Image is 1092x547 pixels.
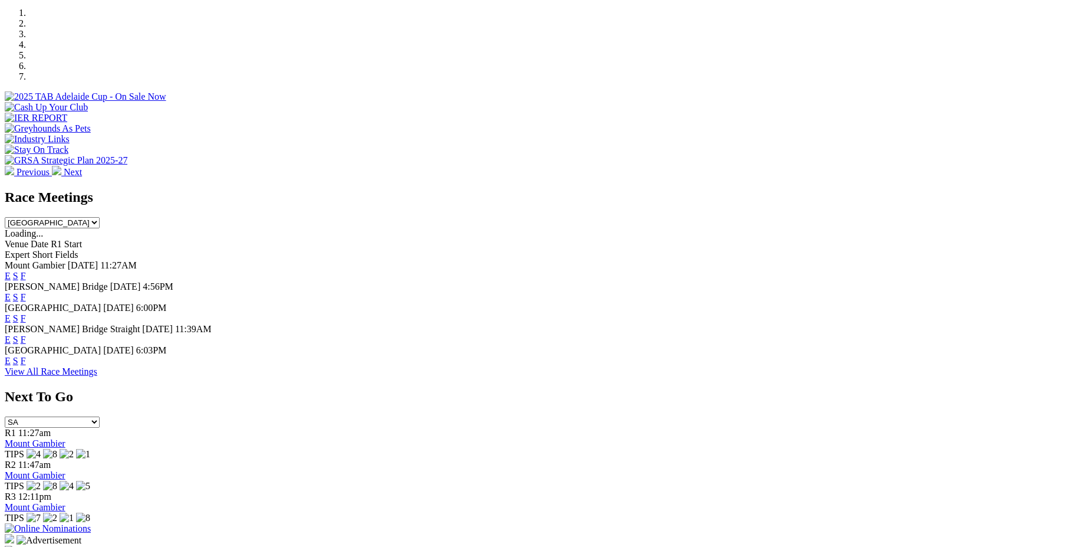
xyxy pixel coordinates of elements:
span: R1 [5,428,16,438]
span: Date [31,239,48,249]
img: 2 [43,513,57,523]
span: Fields [55,250,78,260]
img: 2025 TAB Adelaide Cup - On Sale Now [5,91,166,102]
a: E [5,292,11,302]
span: 12:11pm [18,492,51,502]
img: 5 [76,481,90,492]
a: View All Race Meetings [5,366,97,376]
a: S [13,271,18,281]
span: Mount Gambier [5,260,65,270]
span: TIPS [5,481,24,491]
span: Previous [17,167,50,177]
span: Short [32,250,53,260]
a: S [13,292,18,302]
span: R2 [5,460,16,470]
a: E [5,356,11,366]
span: 11:27AM [100,260,137,270]
a: S [13,313,18,323]
span: TIPS [5,449,24,459]
a: Mount Gambier [5,470,65,480]
span: [DATE] [103,303,134,313]
img: Online Nominations [5,523,91,534]
img: 8 [76,513,90,523]
a: E [5,335,11,345]
span: [DATE] [142,324,173,334]
img: Greyhounds As Pets [5,123,91,134]
img: GRSA Strategic Plan 2025-27 [5,155,127,166]
img: chevron-right-pager-white.svg [52,166,61,175]
span: 6:00PM [136,303,167,313]
img: 4 [60,481,74,492]
a: Previous [5,167,52,177]
img: 4 [27,449,41,460]
img: 8 [43,481,57,492]
img: chevron-left-pager-white.svg [5,166,14,175]
span: R3 [5,492,16,502]
span: R1 Start [51,239,82,249]
span: 4:56PM [143,281,173,291]
span: 11:39AM [175,324,212,334]
a: E [5,313,11,323]
img: 1 [60,513,74,523]
img: Stay On Track [5,145,68,155]
span: Venue [5,239,28,249]
a: F [21,292,26,302]
a: F [21,313,26,323]
a: S [13,356,18,366]
a: Mount Gambier [5,502,65,512]
img: IER REPORT [5,113,67,123]
span: 11:27am [18,428,51,438]
img: Cash Up Your Club [5,102,88,113]
span: [DATE] [103,345,134,355]
img: 7 [27,513,41,523]
img: Advertisement [17,535,81,546]
a: E [5,271,11,281]
span: [GEOGRAPHIC_DATA] [5,303,101,313]
img: 2 [27,481,41,492]
span: TIPS [5,513,24,523]
img: 8 [43,449,57,460]
img: 15187_Greyhounds_GreysPlayCentral_Resize_SA_WebsiteBanner_300x115_2025.jpg [5,534,14,543]
a: S [13,335,18,345]
span: Expert [5,250,30,260]
span: 6:03PM [136,345,167,355]
h2: Race Meetings [5,189,1087,205]
a: F [21,271,26,281]
span: Loading... [5,228,43,238]
span: Next [64,167,82,177]
img: 2 [60,449,74,460]
span: [PERSON_NAME] Bridge Straight [5,324,140,334]
a: Mount Gambier [5,438,65,448]
span: [DATE] [110,281,141,291]
span: 11:47am [18,460,51,470]
span: [GEOGRAPHIC_DATA] [5,345,101,355]
img: 1 [76,449,90,460]
a: Next [52,167,82,177]
img: Industry Links [5,134,70,145]
span: [DATE] [68,260,98,270]
h2: Next To Go [5,389,1087,405]
a: F [21,356,26,366]
a: F [21,335,26,345]
span: [PERSON_NAME] Bridge [5,281,108,291]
